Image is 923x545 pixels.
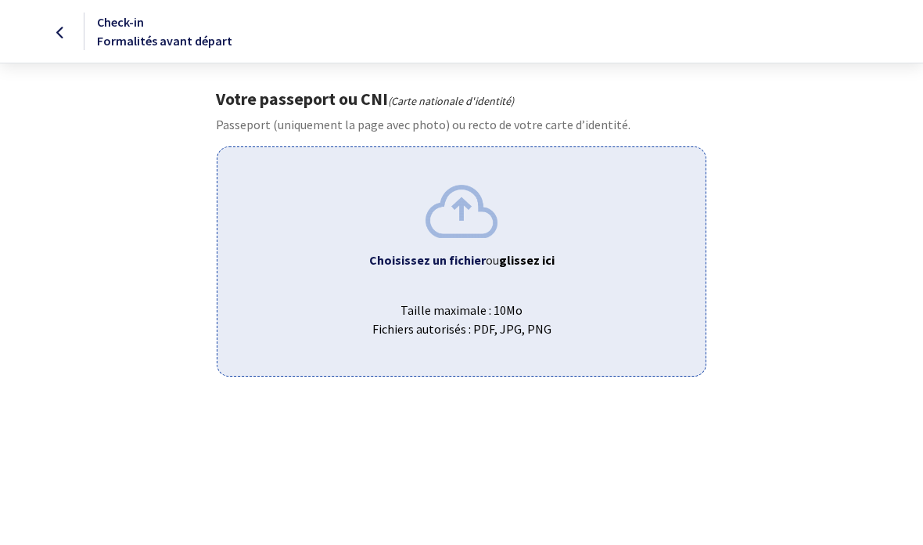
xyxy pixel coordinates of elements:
img: upload.png [426,185,497,237]
b: Choisissez un fichier [369,252,486,268]
span: Check-in Formalités avant départ [97,14,232,49]
i: (Carte nationale d'identité) [388,94,514,108]
b: glissez ici [499,252,555,268]
p: Passeport (uniquement la page avec photo) ou recto de votre carte d’identité. [216,115,706,134]
span: ou [486,252,555,268]
span: Taille maximale : 10Mo Fichiers autorisés : PDF, JPG, PNG [230,288,692,338]
h1: Votre passeport ou CNI [216,88,706,109]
